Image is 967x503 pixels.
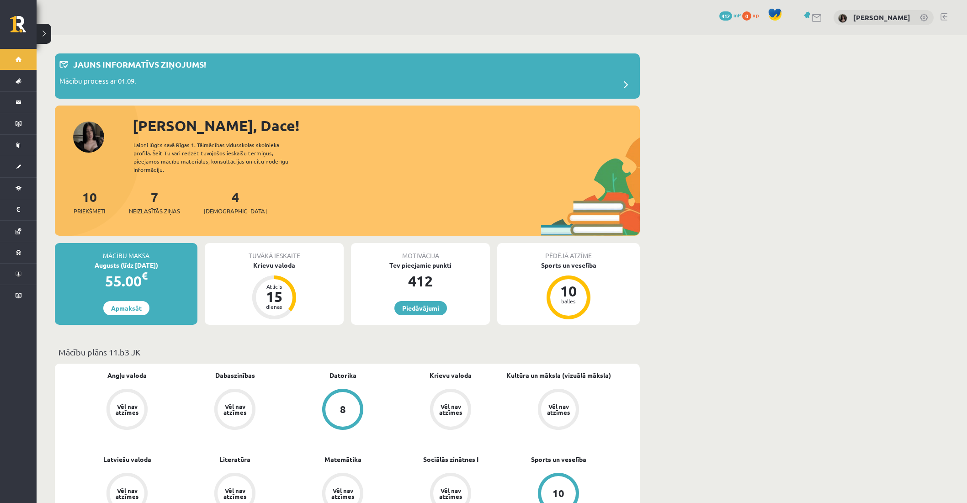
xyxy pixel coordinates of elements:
div: Tev pieejamie punkti [351,260,490,270]
div: Vēl nav atzīmes [114,403,140,415]
a: Rīgas 1. Tālmācības vidusskola [10,16,37,39]
a: Kultūra un māksla (vizuālā māksla) [506,371,611,380]
div: Vēl nav atzīmes [438,487,463,499]
div: Vēl nav atzīmes [546,403,571,415]
a: 0 xp [742,11,763,19]
div: Krievu valoda [205,260,344,270]
div: Sports un veselība [497,260,640,270]
a: Literatūra [219,455,250,464]
a: Krievu valoda [430,371,472,380]
a: Vēl nav atzīmes [73,389,181,432]
a: 412 mP [719,11,741,19]
div: Vēl nav atzīmes [222,487,248,499]
div: [PERSON_NAME], Dace! [133,115,640,137]
div: Motivācija [351,243,490,260]
a: Apmaksāt [103,301,149,315]
div: 10 [555,284,582,298]
p: Mācību plāns 11.b3 JK [58,346,636,358]
a: Vēl nav atzīmes [181,389,289,432]
div: Vēl nav atzīmes [330,487,356,499]
div: 412 [351,270,490,292]
a: Krievu valoda Atlicis 15 dienas [205,260,344,321]
div: dienas [260,304,288,309]
span: 0 [742,11,751,21]
a: 4[DEMOGRAPHIC_DATA] [204,189,267,216]
a: Piedāvājumi [394,301,447,315]
p: Mācību process ar 01.09. [59,76,136,89]
span: mP [733,11,741,19]
span: Neizlasītās ziņas [129,206,180,216]
div: 8 [340,404,346,414]
div: Vēl nav atzīmes [114,487,140,499]
span: Priekšmeti [74,206,105,216]
a: Jauns informatīvs ziņojums! Mācību process ar 01.09. [59,58,635,94]
a: Matemātika [324,455,361,464]
a: Sports un veselība [531,455,586,464]
div: 10 [553,488,564,498]
a: 8 [289,389,397,432]
div: Laipni lūgts savā Rīgas 1. Tālmācības vidusskolas skolnieka profilā. Šeit Tu vari redzēt tuvojošo... [133,141,304,174]
a: Sociālās zinātnes I [423,455,478,464]
p: Jauns informatīvs ziņojums! [73,58,206,70]
a: Sports un veselība 10 balles [497,260,640,321]
a: Vēl nav atzīmes [397,389,505,432]
div: Pēdējā atzīme [497,243,640,260]
a: Latviešu valoda [103,455,151,464]
div: Atlicis [260,284,288,289]
div: balles [555,298,582,304]
div: 15 [260,289,288,304]
a: Datorika [329,371,356,380]
a: 10Priekšmeti [74,189,105,216]
a: [PERSON_NAME] [853,13,910,22]
div: Vēl nav atzīmes [438,403,463,415]
span: [DEMOGRAPHIC_DATA] [204,206,267,216]
a: 7Neizlasītās ziņas [129,189,180,216]
a: Vēl nav atzīmes [505,389,612,432]
span: 412 [719,11,732,21]
span: € [142,269,148,282]
div: Mācību maksa [55,243,197,260]
div: Augusts (līdz [DATE]) [55,260,197,270]
a: Angļu valoda [107,371,147,380]
div: Vēl nav atzīmes [222,403,248,415]
span: xp [753,11,759,19]
div: 55.00 [55,270,197,292]
img: Dace Pimčonoka [838,14,847,23]
div: Tuvākā ieskaite [205,243,344,260]
a: Dabaszinības [215,371,255,380]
